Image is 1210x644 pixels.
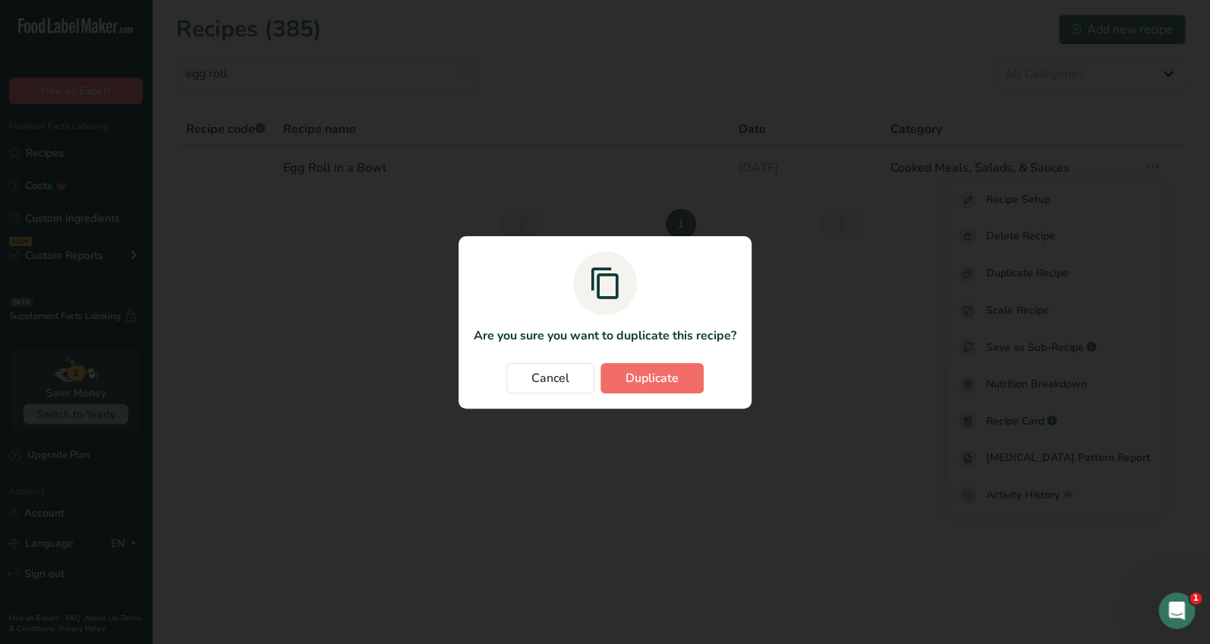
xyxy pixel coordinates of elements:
[531,369,569,387] span: Cancel
[1190,592,1202,605] span: 1
[506,363,594,393] button: Cancel
[474,327,736,345] p: Are you sure you want to duplicate this recipe?
[625,369,679,387] span: Duplicate
[1158,592,1195,629] iframe: Intercom live chat
[600,363,704,393] button: Duplicate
